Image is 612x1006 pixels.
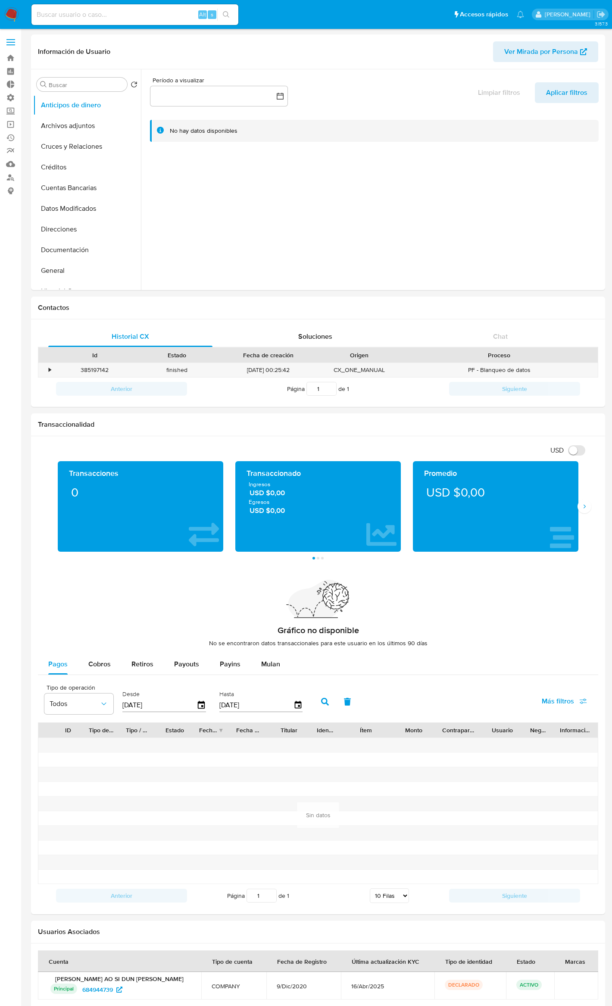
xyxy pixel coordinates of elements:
[49,366,51,374] div: •
[56,382,187,396] button: Anterior
[400,363,598,377] div: PF - Blanqueo de datos
[318,363,400,377] div: CX_ONE_MANUAL
[287,382,349,396] span: Página de
[33,95,141,116] button: Anticipos de dinero
[142,351,212,359] div: Estado
[131,81,137,91] button: Volver al orden por defecto
[33,198,141,219] button: Datos Modificados
[460,10,508,19] span: Accesos rápidos
[136,363,218,377] div: finished
[33,240,141,260] button: Documentación
[324,351,394,359] div: Origen
[33,136,141,157] button: Cruces y Relaciones
[218,363,318,377] div: [DATE] 00:25:42
[298,331,332,341] span: Soluciones
[211,10,213,19] span: s
[38,420,598,429] h1: Transaccionalidad
[33,178,141,198] button: Cuentas Bancarias
[33,281,141,302] button: Historial Casos
[40,81,47,88] button: Buscar
[33,157,141,178] button: Créditos
[517,11,524,18] a: Notificaciones
[224,351,312,359] div: Fecha de creación
[33,219,141,240] button: Direcciones
[449,382,580,396] button: Siguiente
[596,10,606,19] a: Salir
[347,384,349,393] span: 1
[406,351,592,359] div: Proceso
[38,47,110,56] h1: Información de Usuario
[53,363,136,377] div: 385197142
[38,928,598,936] h2: Usuarios Asociados
[59,351,130,359] div: Id
[199,10,206,19] span: Alt
[38,303,598,312] h1: Contactos
[493,331,508,341] span: Chat
[112,331,149,341] span: Historial CX
[217,9,235,21] button: search-icon
[545,10,593,19] p: manuel.flocco@mercadolibre.com
[504,41,578,62] span: Ver Mirada por Persona
[49,81,124,89] input: Buscar
[33,260,141,281] button: General
[31,9,238,20] input: Buscar usuario o caso...
[33,116,141,136] button: Archivos adjuntos
[493,41,598,62] button: Ver Mirada por Persona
